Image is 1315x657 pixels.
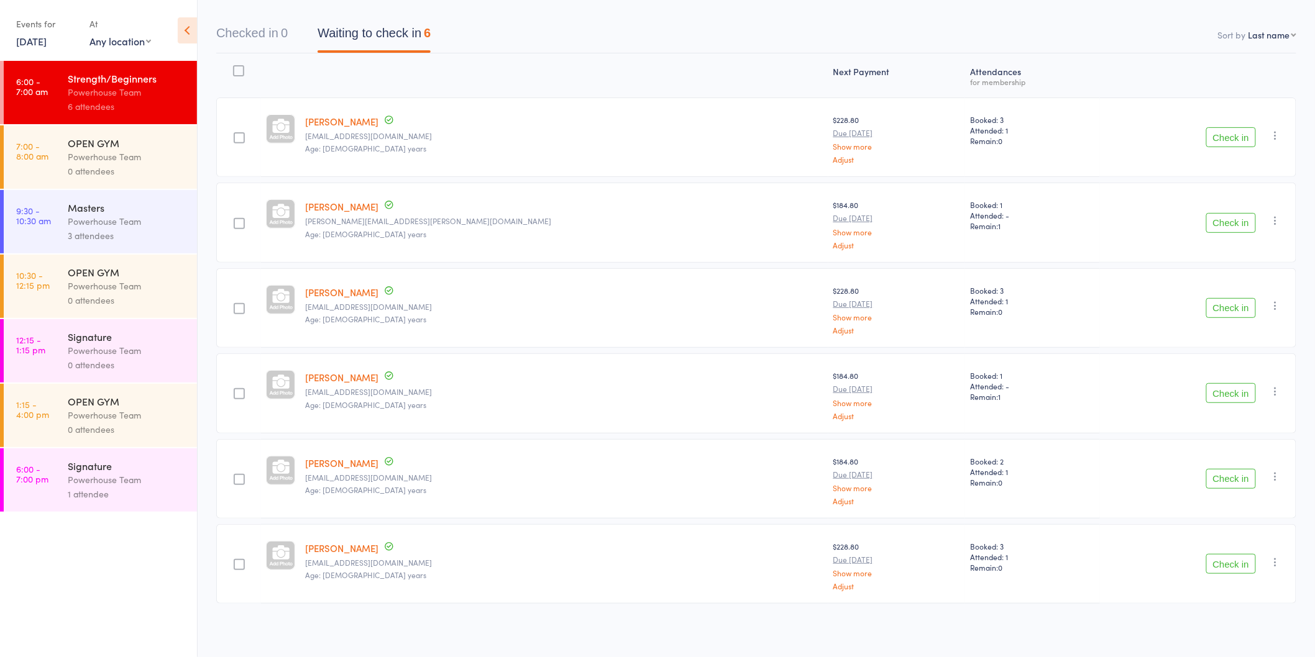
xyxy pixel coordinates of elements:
div: Last name [1249,29,1290,41]
span: 0 [998,562,1002,573]
a: [PERSON_NAME] [305,115,378,128]
a: Adjust [833,412,961,420]
a: Adjust [833,241,961,249]
button: Checked in0 [216,20,288,53]
a: 7:00 -8:00 amOPEN GYMPowerhouse Team0 attendees [4,125,197,189]
div: Strength/Beginners [68,71,186,85]
time: 7:00 - 8:00 am [16,141,48,161]
a: 6:00 -7:00 amStrength/BeginnersPowerhouse Team6 attendees [4,61,197,124]
span: 1 [998,220,1001,231]
span: Booked: 1 [970,370,1094,381]
div: $228.80 [833,285,961,334]
a: [PERSON_NAME] [305,541,378,555]
small: Due [DATE] [833,129,961,137]
a: Show more [833,142,961,150]
span: 0 [998,306,1002,317]
div: 0 attendees [68,164,186,178]
small: Due [DATE] [833,470,961,479]
span: Remain: [970,477,1094,487]
a: Show more [833,569,961,577]
div: $228.80 [833,114,961,163]
a: Show more [833,484,961,492]
span: Booked: 3 [970,285,1094,296]
small: ihosmond@gmail.com [305,387,823,396]
time: 6:00 - 7:00 pm [16,464,48,484]
button: Check in [1206,554,1256,574]
a: [PERSON_NAME] [305,456,378,469]
button: Check in [1206,469,1256,489]
span: Age: [DEMOGRAPHIC_DATA] years [305,399,426,410]
div: Powerhouse Team [68,85,186,99]
small: Due [DATE] [833,299,961,308]
div: 3 attendees [68,229,186,243]
span: Remain: [970,306,1094,317]
small: marnie.menzel@gmail.com [305,217,823,225]
div: OPEN GYM [68,394,186,408]
div: Powerhouse Team [68,408,186,422]
div: Powerhouse Team [68,279,186,293]
div: 1 attendee [68,487,186,501]
span: 0 [998,477,1002,487]
span: Attended: - [970,381,1094,391]
a: [PERSON_NAME] [305,371,378,384]
span: 0 [998,135,1002,146]
a: 6:00 -7:00 pmSignaturePowerhouse Team1 attendee [4,448,197,512]
div: 6 attendees [68,99,186,114]
a: Show more [833,313,961,321]
div: Atten­dances [965,59,1099,92]
div: At [89,14,151,34]
span: Age: [DEMOGRAPHIC_DATA] years [305,314,426,324]
span: Booked: 2 [970,456,1094,466]
div: $184.80 [833,370,961,419]
small: Hinibean@hotmail.com [305,473,823,482]
div: Powerhouse Team [68,150,186,164]
div: Signature [68,330,186,343]
div: $184.80 [833,199,961,248]
div: Masters [68,201,186,214]
button: Check in [1206,127,1256,147]
div: $184.80 [833,456,961,505]
span: Remain: [970,391,1094,402]
div: Powerhouse Team [68,473,186,487]
a: Adjust [833,326,961,334]
div: Powerhouse Team [68,343,186,358]
time: 1:15 - 4:00 pm [16,399,49,419]
a: 10:30 -12:15 pmOPEN GYMPowerhouse Team0 attendees [4,255,197,318]
button: Check in [1206,298,1256,318]
div: Any location [89,34,151,48]
span: Booked: 3 [970,114,1094,125]
a: Adjust [833,155,961,163]
a: Adjust [833,497,961,505]
span: Age: [DEMOGRAPHIC_DATA] years [305,484,426,495]
a: 9:30 -10:30 amMastersPowerhouse Team3 attendees [4,190,197,253]
small: Due [DATE] [833,214,961,222]
div: 6 [424,26,431,40]
span: Booked: 3 [970,541,1094,551]
span: Attended: 1 [970,125,1094,135]
div: $228.80 [833,541,961,590]
a: 1:15 -4:00 pmOPEN GYMPowerhouse Team0 attendees [4,384,197,447]
div: 0 [281,26,288,40]
div: for membership [970,78,1094,86]
label: Sort by [1218,29,1246,41]
span: Attended: 1 [970,466,1094,477]
span: Attended: 1 [970,296,1094,306]
span: Remain: [970,562,1094,573]
span: Age: [DEMOGRAPHIC_DATA] years [305,229,426,239]
time: 9:30 - 10:30 am [16,206,51,225]
span: Age: [DEMOGRAPHIC_DATA] years [305,143,426,153]
span: Remain: [970,135,1094,146]
a: Adjust [833,582,961,590]
a: [PERSON_NAME] [305,286,378,299]
small: Due [DATE] [833,384,961,393]
small: simwest1985@gmail.com [305,558,823,567]
small: Due [DATE] [833,555,961,564]
div: Events for [16,14,77,34]
div: Signature [68,459,186,473]
span: 1 [998,391,1001,402]
button: Check in [1206,213,1256,233]
div: Powerhouse Team [68,214,186,229]
a: Show more [833,399,961,407]
a: [PERSON_NAME] [305,200,378,213]
time: 6:00 - 7:00 am [16,76,48,96]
